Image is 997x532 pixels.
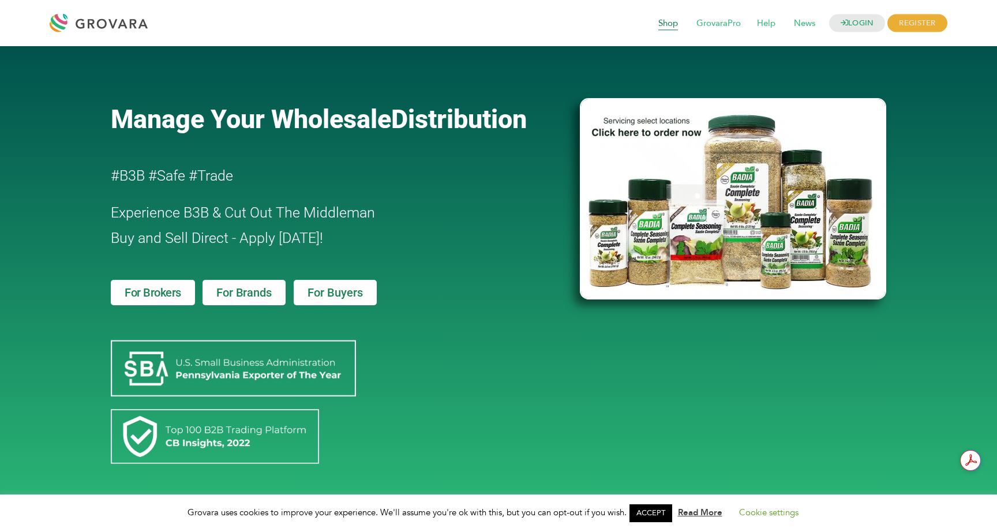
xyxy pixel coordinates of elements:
a: LOGIN [829,14,886,32]
a: For Brands [203,280,285,305]
span: Grovara uses cookies to improve your experience. We'll assume you're ok with this, but you can op... [188,507,810,518]
span: Buy and Sell Direct - Apply [DATE]! [111,230,323,246]
span: Experience B3B & Cut Out The Middleman [111,204,375,221]
span: For Buyers [308,287,363,298]
span: Shop [650,13,686,35]
a: Shop [650,17,686,30]
span: Help [749,13,784,35]
a: Cookie settings [739,507,799,518]
h2: #B3B #Safe #Trade [111,163,514,189]
span: News [786,13,823,35]
a: News [786,17,823,30]
a: For Brokers [111,280,195,305]
a: For Buyers [294,280,377,305]
span: For Brokers [125,287,181,298]
a: Manage Your WholesaleDistribution [111,104,561,134]
span: Distribution [391,104,527,134]
span: REGISTER [887,14,947,32]
a: Read More [678,507,722,518]
span: GrovaraPro [688,13,749,35]
a: GrovaraPro [688,17,749,30]
span: For Brands [216,287,271,298]
a: ACCEPT [629,504,672,522]
span: Manage Your Wholesale [111,104,391,134]
a: Help [749,17,784,30]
